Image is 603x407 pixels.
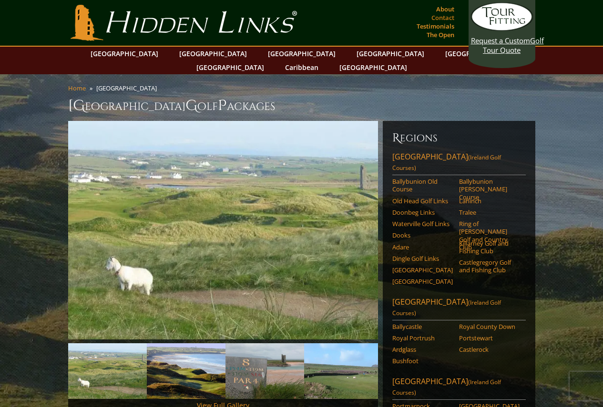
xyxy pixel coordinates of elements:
a: Ballybunion [PERSON_NAME] Course [459,178,520,201]
a: Caribbean [280,60,323,74]
a: [GEOGRAPHIC_DATA] [192,60,269,74]
a: [GEOGRAPHIC_DATA] [440,47,518,60]
a: [GEOGRAPHIC_DATA] [86,47,163,60]
a: Old Head Golf Links [392,197,453,205]
a: Killarney Golf and Fishing Club [459,239,520,255]
span: (Ireland Golf Courses) [392,298,501,317]
a: Royal County Down [459,323,520,330]
a: [GEOGRAPHIC_DATA] [263,47,340,60]
a: Home [68,84,86,92]
a: Ballycastle [392,323,453,330]
span: Request a Custom [471,36,530,45]
h1: [GEOGRAPHIC_DATA] olf ackages [68,96,535,115]
a: Dingle Golf Links [392,255,453,262]
a: Doonbeg Links [392,208,453,216]
a: Dooks [392,231,453,239]
li: [GEOGRAPHIC_DATA] [96,84,161,92]
a: Bushfoot [392,357,453,365]
span: G [185,96,197,115]
a: Lahinch [459,197,520,205]
a: [GEOGRAPHIC_DATA] [335,60,412,74]
a: About [434,2,457,16]
a: Portstewart [459,334,520,342]
a: Ardglass [392,346,453,353]
span: (Ireland Golf Courses) [392,378,501,397]
a: Adare [392,243,453,251]
a: Contact [429,11,457,24]
a: Royal Portrush [392,334,453,342]
h6: Regions [392,130,526,146]
a: The Open [424,28,457,41]
a: [GEOGRAPHIC_DATA] [392,266,453,274]
a: [GEOGRAPHIC_DATA](Ireland Golf Courses) [392,151,526,175]
a: [GEOGRAPHIC_DATA] [392,278,453,285]
a: Ballybunion Old Course [392,178,453,193]
a: [GEOGRAPHIC_DATA](Ireland Golf Courses) [392,376,526,400]
a: [GEOGRAPHIC_DATA] [352,47,429,60]
span: (Ireland Golf Courses) [392,153,501,172]
a: [GEOGRAPHIC_DATA] [174,47,252,60]
a: Waterville Golf Links [392,220,453,228]
a: Testimonials [414,20,457,33]
a: [GEOGRAPHIC_DATA](Ireland Golf Courses) [392,297,526,320]
a: Tralee [459,208,520,216]
a: Ring of [PERSON_NAME] Golf and Country Club [459,220,520,251]
a: Castlegregory Golf and Fishing Club [459,258,520,274]
a: Castlerock [459,346,520,353]
a: Request a CustomGolf Tour Quote [471,2,533,55]
span: P [218,96,227,115]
